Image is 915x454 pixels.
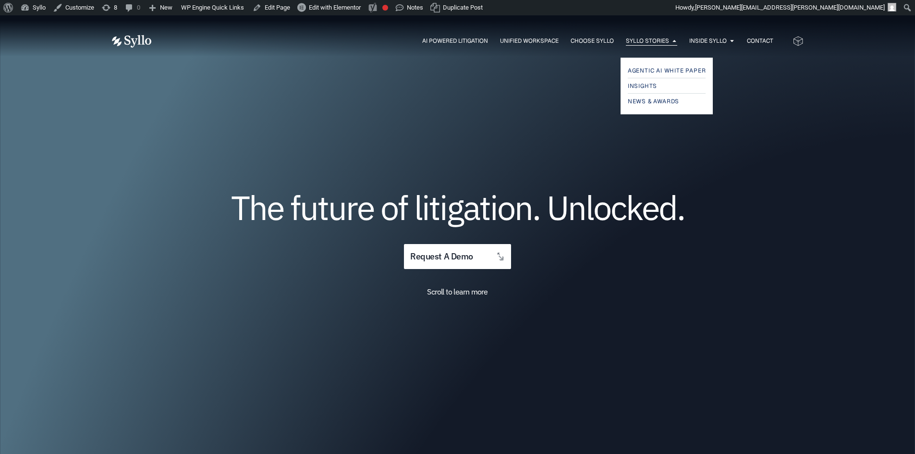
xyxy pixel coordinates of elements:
div: Focus keyphrase not set [382,5,388,11]
a: News & Awards [628,96,706,107]
a: Syllo Stories [626,37,669,45]
a: Choose Syllo [571,37,614,45]
img: Vector [112,35,151,48]
a: AI Powered Litigation [422,37,488,45]
a: Inside Syllo [689,37,727,45]
a: request a demo [404,244,511,270]
span: [PERSON_NAME][EMAIL_ADDRESS][PERSON_NAME][DOMAIN_NAME] [695,4,885,11]
span: News & Awards [628,96,679,107]
span: Edit with Elementor [309,4,361,11]
a: Contact [747,37,773,45]
h1: The future of litigation. Unlocked. [170,192,746,223]
a: Insights [628,80,706,92]
span: Insights [628,80,657,92]
a: Unified Workspace [500,37,559,45]
div: Menu Toggle [171,37,773,46]
span: Scroll to learn more [427,287,488,296]
a: Agentic AI White Paper [628,65,706,76]
nav: Menu [171,37,773,46]
span: request a demo [410,252,473,261]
